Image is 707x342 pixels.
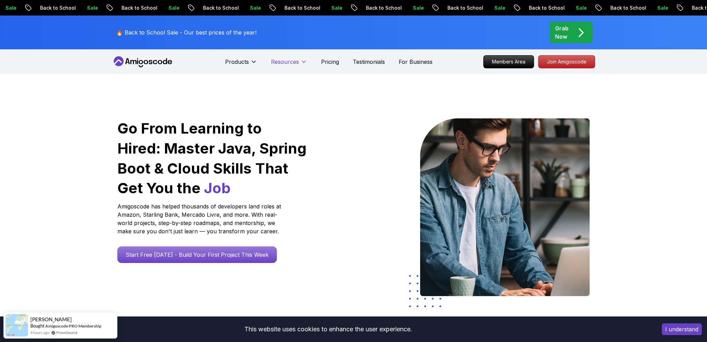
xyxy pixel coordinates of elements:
[115,4,162,11] p: Back to School
[484,56,534,68] p: Members Area
[278,4,325,11] p: Back to School
[538,55,595,68] a: Join Amigoscode
[225,58,249,66] p: Products
[204,179,231,197] span: Job
[353,58,385,66] a: Testimonials
[651,4,673,11] p: Sale
[56,330,78,335] a: ProveSource
[441,4,488,11] p: Back to School
[117,202,283,235] p: Amigoscode has helped thousands of developers land roles at Amazon, Starling Bank, Mercado Livre,...
[30,330,49,335] span: 4 hours ago
[399,58,433,66] a: For Business
[30,323,45,329] span: Bought
[360,4,407,11] p: Back to School
[117,118,308,198] h1: Go From Learning to Hired: Master Java, Spring Boot & Cloud Skills That Get You the
[6,314,28,336] img: provesource social proof notification image
[197,4,244,11] p: Back to School
[30,316,72,322] span: [PERSON_NAME]
[539,56,595,68] p: Join Amigoscode
[116,28,256,37] p: 🔥 Back to School Sale - Our best prices of the year!
[555,24,569,41] p: Grab Now
[483,55,534,68] a: Members Area
[407,4,429,11] p: Sale
[325,4,347,11] p: Sale
[45,323,101,329] a: Amigoscode PRO Membership
[604,4,651,11] p: Back to School
[662,323,702,335] button: Accept cookies
[225,58,257,71] button: Products
[523,4,570,11] p: Back to School
[81,4,103,11] p: Sale
[420,118,590,296] img: hero
[321,58,339,66] a: Pricing
[162,4,184,11] p: Sale
[5,322,651,337] div: This website uses cookies to enhance the user experience.
[117,246,277,263] a: Start Free [DATE] - Build Your First Project This Week
[244,4,266,11] p: Sale
[570,4,592,11] p: Sale
[271,58,307,71] button: Resources
[34,4,81,11] p: Back to School
[488,4,510,11] p: Sale
[271,58,299,66] p: Resources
